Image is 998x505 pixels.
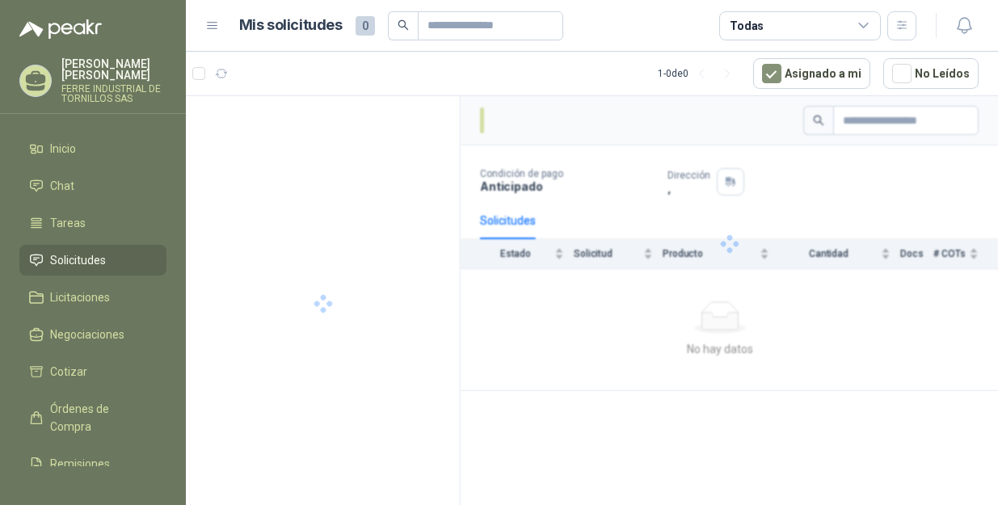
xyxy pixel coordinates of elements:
[753,58,870,89] button: Asignado a mi
[50,400,151,436] span: Órdenes de Compra
[19,282,166,313] a: Licitaciones
[730,17,764,35] div: Todas
[398,19,409,31] span: search
[19,356,166,387] a: Cotizar
[19,170,166,201] a: Chat
[19,393,166,442] a: Órdenes de Compra
[19,448,166,479] a: Remisiones
[61,84,166,103] p: FERRE INDUSTRIAL DE TORNILLOS SAS
[61,58,166,81] p: [PERSON_NAME] [PERSON_NAME]
[239,14,343,37] h1: Mis solicitudes
[19,319,166,350] a: Negociaciones
[50,251,106,269] span: Solicitudes
[50,140,76,158] span: Inicio
[658,61,740,86] div: 1 - 0 de 0
[50,326,124,343] span: Negociaciones
[50,455,110,473] span: Remisiones
[50,177,74,195] span: Chat
[883,58,979,89] button: No Leídos
[19,19,102,39] img: Logo peakr
[50,363,87,381] span: Cotizar
[356,16,375,36] span: 0
[50,288,110,306] span: Licitaciones
[19,245,166,276] a: Solicitudes
[50,214,86,232] span: Tareas
[19,208,166,238] a: Tareas
[19,133,166,164] a: Inicio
